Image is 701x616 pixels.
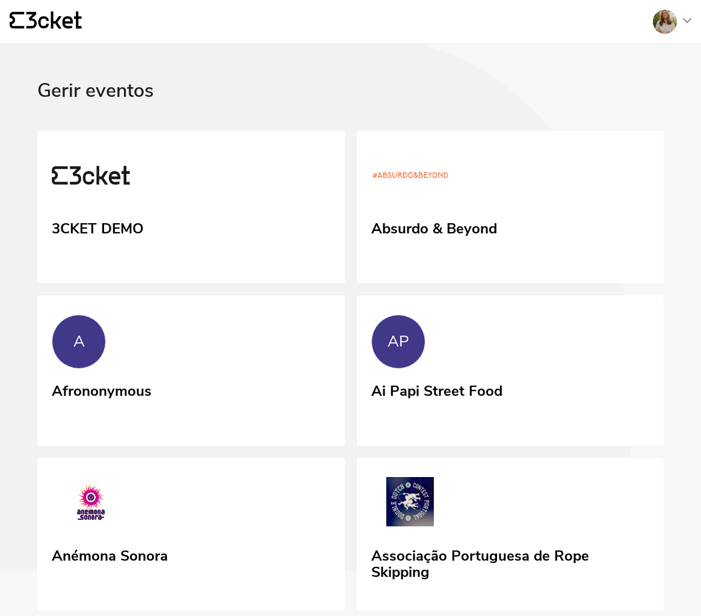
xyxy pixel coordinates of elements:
img: Absurdo & Beyond [371,150,449,205]
img: Anémona Sonora [52,477,130,531]
img: 3CKET DEMO [52,150,130,205]
a: Associação Portuguesa de Rope Skipping Associação Portuguesa de Rope Skipping [357,458,664,611]
img: Associação Portuguesa de Rope Skipping [371,477,449,531]
div: Afrononymous [52,378,152,400]
div: Anémona Sonora [52,543,168,565]
g: {' '} [10,12,24,29]
a: AP Ai Papi Street Food [357,295,664,446]
div: A [73,333,85,351]
a: {' '} [10,11,82,32]
div: 3CKET DEMO [52,216,144,238]
div: Associação Portuguesa de Rope Skipping [371,543,650,581]
div: Absurdo & Beyond [371,216,497,238]
div: Gerir eventos [37,80,664,131]
div: AP [388,333,409,351]
a: Anémona Sonora Anémona Sonora [37,458,345,611]
a: A Afrononymous [37,295,345,446]
a: Absurdo & Beyond Absurdo & Beyond [357,131,664,284]
a: 3CKET DEMO 3CKET DEMO [37,131,345,284]
div: Ai Papi Street Food [371,378,502,400]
